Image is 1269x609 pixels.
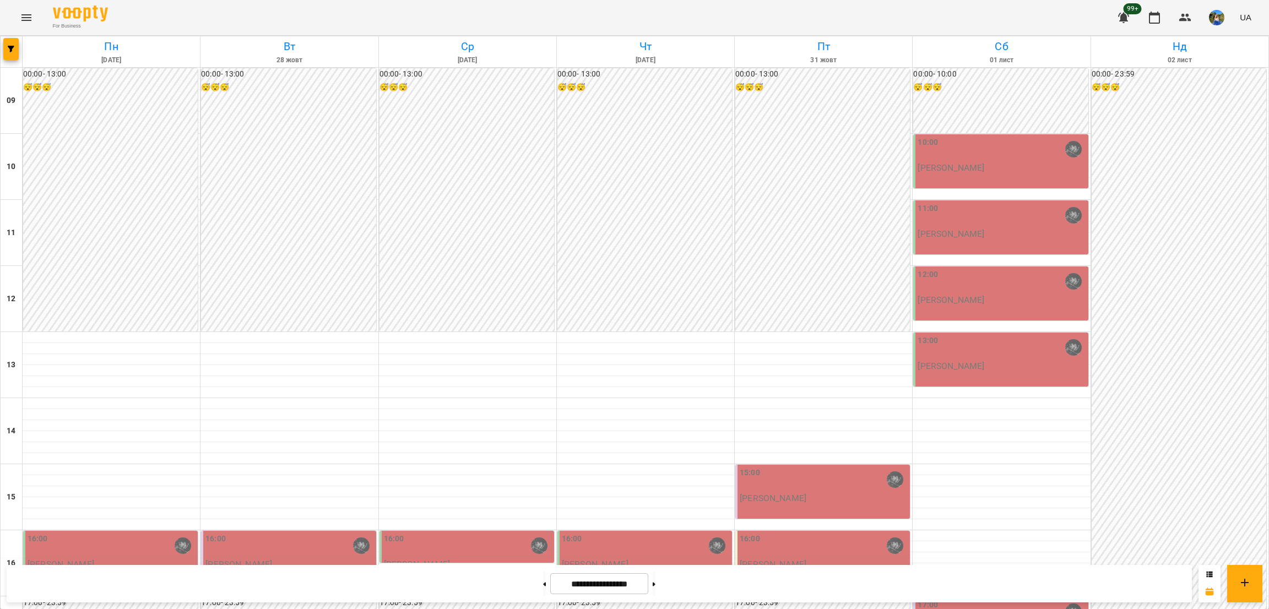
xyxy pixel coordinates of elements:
h6: 13 [7,359,15,371]
h6: Нд [1093,38,1267,55]
h6: 10 [7,161,15,173]
p: [PERSON_NAME] [918,295,984,304]
h6: 00:00 - 13:00 [23,68,198,80]
label: 16:00 [384,533,404,545]
h6: Пн [24,38,198,55]
img: Козаченко Євгеній [887,471,903,488]
label: 13:00 [918,335,938,347]
label: 16:00 [205,533,226,545]
h6: 00:00 - 23:59 [1092,68,1266,80]
label: 11:00 [918,203,938,215]
h6: [DATE] [24,55,198,66]
h6: [DATE] [381,55,555,66]
h6: 00:00 - 10:00 [913,68,1088,80]
label: 10:00 [918,137,938,149]
h6: 😴😴😴 [201,81,376,94]
h6: 11 [7,227,15,239]
h6: 😴😴😴 [379,81,554,94]
label: 12:00 [918,269,938,281]
img: Voopty Logo [53,6,108,21]
h6: Пт [736,38,910,55]
h6: 00:00 - 13:00 [201,68,376,80]
button: Menu [13,4,40,31]
h6: 😴😴😴 [1092,81,1266,94]
h6: 01 лист [914,55,1088,66]
p: [PERSON_NAME] [918,229,984,238]
p: [PERSON_NAME] [918,361,984,371]
img: Козаченко Євгеній [175,537,191,554]
h6: 00:00 - 13:00 [735,68,910,80]
label: 16:00 [562,533,582,545]
img: Козаченко Євгеній [1065,141,1082,157]
label: 16:00 [28,533,48,545]
p: [PERSON_NAME] [740,493,806,503]
h6: Сб [914,38,1088,55]
h6: Чт [558,38,733,55]
h6: Вт [202,38,376,55]
button: UA [1235,7,1256,28]
img: Козаченко Євгеній [1065,207,1082,224]
h6: 😴😴😴 [23,81,198,94]
h6: 02 лист [1093,55,1267,66]
h6: 15 [7,491,15,503]
h6: 😴😴😴 [557,81,732,94]
span: For Business [53,23,108,30]
h6: 00:00 - 13:00 [379,68,554,80]
h6: 09 [7,95,15,107]
img: 0fc4f9d522d3542c56c5d1a1096ba97a.jpg [1209,10,1224,25]
label: 16:00 [740,533,760,545]
label: 15:00 [740,467,760,479]
img: Козаченко Євгеній [1065,339,1082,356]
img: Козаченко Євгеній [887,537,903,554]
h6: 28 жовт [202,55,376,66]
h6: 😴😴😴 [913,81,1088,94]
h6: 14 [7,425,15,437]
h6: 00:00 - 13:00 [557,68,732,80]
h6: 12 [7,293,15,305]
img: Козаченко Євгеній [709,537,725,554]
img: Козаченко Євгеній [353,537,370,554]
h6: 😴😴😴 [735,81,910,94]
h6: Ср [381,38,555,55]
h6: 31 жовт [736,55,910,66]
h6: [DATE] [558,55,733,66]
img: Козаченко Євгеній [1065,273,1082,290]
img: Козаченко Євгеній [531,537,547,554]
span: UA [1240,12,1251,23]
h6: 16 [7,557,15,569]
span: 99+ [1124,3,1142,14]
p: [PERSON_NAME] [918,163,984,172]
